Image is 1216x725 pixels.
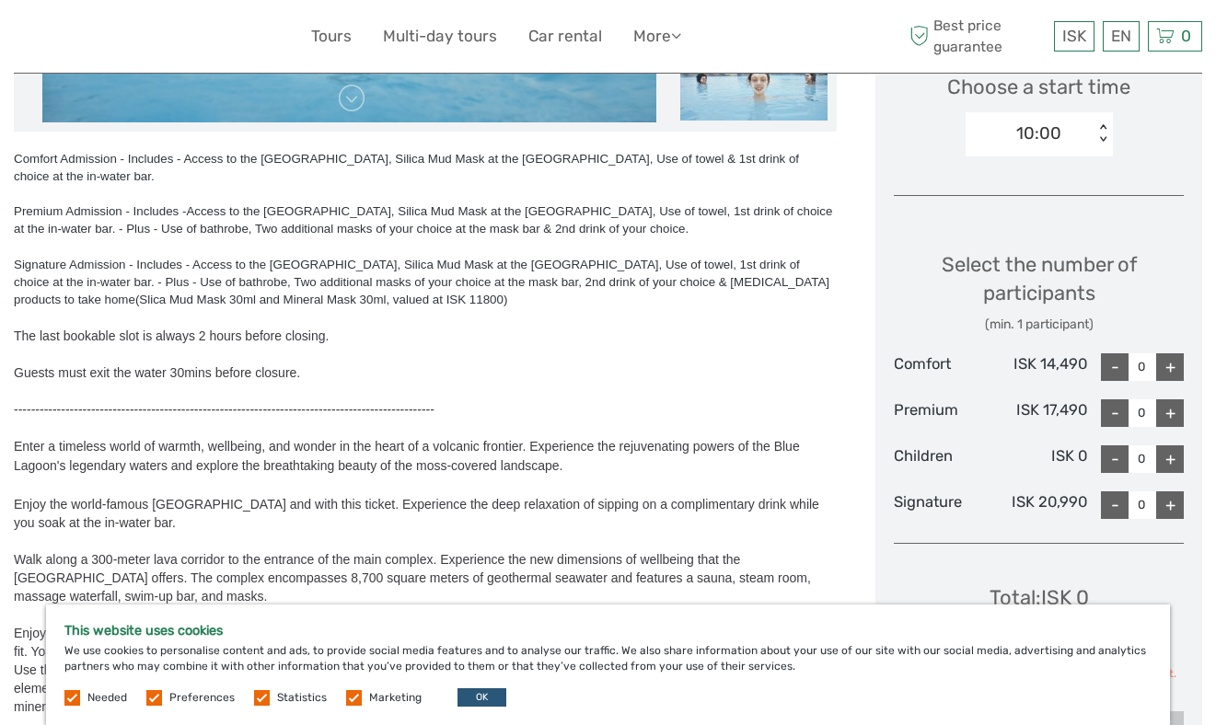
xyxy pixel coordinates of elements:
a: Multi-day tours [383,23,497,50]
span: Walk along a 300-meter lava corridor to the entrance of the main complex. Experience the new dime... [14,552,811,604]
div: - [1101,399,1129,427]
img: 632-1a1f61c2-ab70-46c5-a88f-57c82c74ba0d_logo_small.jpg [14,14,108,59]
div: Select the number of participants [894,250,1184,334]
div: ISK 14,490 [990,353,1087,381]
div: ISK 0 [990,445,1087,473]
div: (min. 1 participant) [894,316,1184,334]
p: We're away right now. Please check back later! [26,32,208,47]
img: e0e1920bfbb744189afc06d450ab7927_slider_thumbnail.jpg [680,38,828,121]
div: ISK 20,990 [990,491,1087,519]
span: 0 [1178,27,1194,45]
span: The last bookable slot is always 2 hours before closing. [14,328,329,343]
label: Needed [87,690,127,706]
span: Enjoy the mineral-rich warmth of the [GEOGRAPHIC_DATA]. Wander around, float in the healing water... [14,626,837,714]
div: Comfort [894,353,990,381]
div: EN [1103,21,1140,52]
span: Enjoy the world-famous [GEOGRAPHIC_DATA] and with this ticket. Experience the deep relaxation of ... [14,497,819,530]
div: + [1156,399,1184,427]
div: Total : ISK 0 [990,583,1089,612]
div: Children [894,445,990,473]
span: Guests must exit the water 30mins before closure. [14,365,300,380]
div: + [1156,353,1184,381]
span: Signature Admission - Includes - [14,258,190,271]
a: More [633,23,681,50]
span: Access to the [GEOGRAPHIC_DATA], Silica Mud Mask at the [GEOGRAPHIC_DATA], Use of towel, 1st drin... [14,258,829,306]
button: OK [457,688,506,707]
div: Premium Admission - Includes - [14,202,837,237]
label: Statistics [277,690,327,706]
span: Access to the [GEOGRAPHIC_DATA], Silica Mud Mask at the [GEOGRAPHIC_DATA], Use of towel, 1st drin... [14,204,832,236]
div: - [1101,491,1129,519]
label: Preferences [169,690,235,706]
a: Car rental [528,23,602,50]
div: - [1101,353,1129,381]
div: We use cookies to personalise content and ads, to provide social media features and to analyse ou... [46,604,1170,725]
div: 10:00 [1016,121,1061,145]
a: Tours [311,23,352,50]
div: + [1156,491,1184,519]
div: Premium [894,399,990,427]
span: Choose a start time [947,73,1130,101]
span: Enter a timeless world of warmth, wellbeing, and wonder in the heart of a volcanic frontier. Expe... [14,419,837,473]
div: Signature [894,491,990,519]
div: < > [1094,124,1110,144]
button: Open LiveChat chat widget [212,29,234,51]
h5: This website uses cookies [64,623,1152,639]
span: -------------------------------------------------------------------------------------------------- [14,402,434,417]
div: ISK 17,490 [990,399,1087,427]
span: ISK [1062,27,1086,45]
div: - [1101,445,1129,473]
span: Best price guarantee [905,16,1049,56]
label: Marketing [369,690,422,706]
div: Comfort Admission - Includes - Access to the [GEOGRAPHIC_DATA], Silica Mud Mask at the [GEOGRAPHI... [14,150,837,185]
div: + [1156,445,1184,473]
